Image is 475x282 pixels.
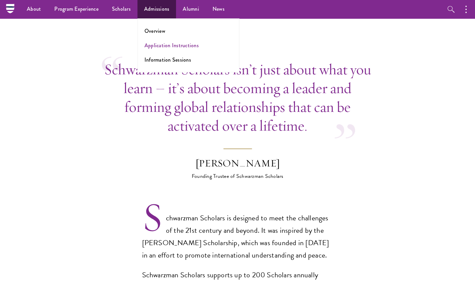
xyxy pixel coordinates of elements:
div: [PERSON_NAME] [179,157,296,170]
p: Schwarzman Scholars is designed to meet the challenges of the 21st century and beyond. It was ins... [142,212,333,262]
div: Founding Trustee of Schwarzman Scholars [179,172,296,180]
p: Schwarzman Scholars isn’t just about what you learn – it’s about becoming a leader and forming gl... [102,60,373,135]
a: Overview [144,27,165,35]
a: Application Instructions [144,42,199,49]
a: Information Sessions [144,56,191,64]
